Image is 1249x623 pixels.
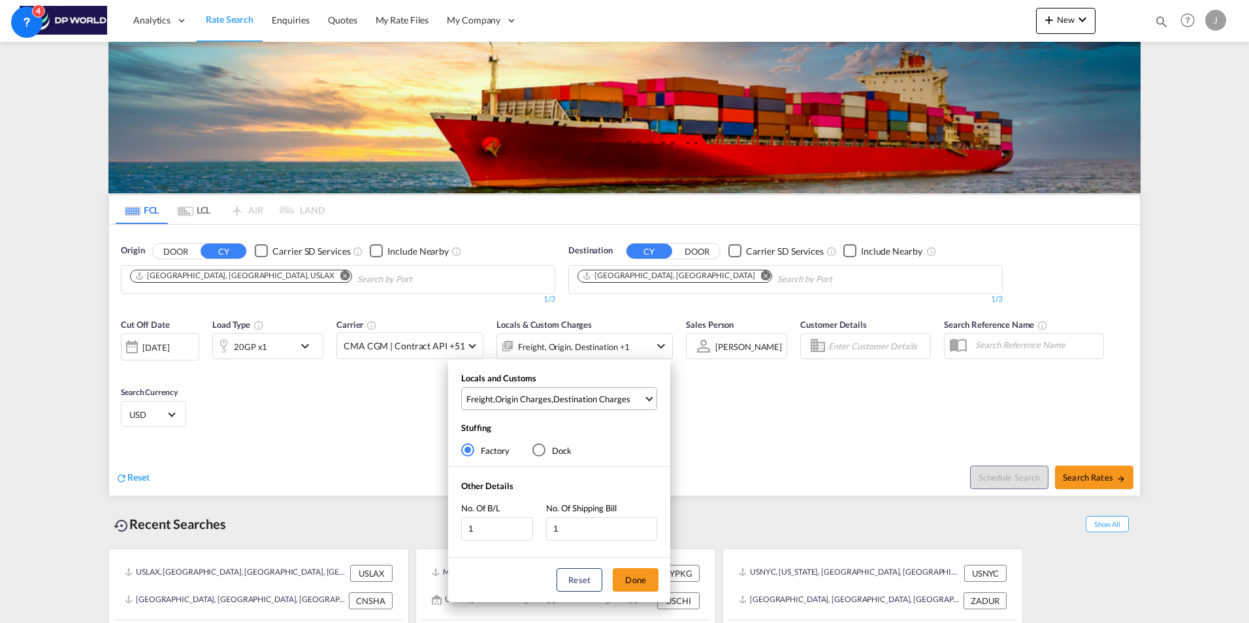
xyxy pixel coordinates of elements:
md-radio-button: Dock [532,444,572,457]
button: Done [613,568,658,592]
input: No. Of Shipping Bill [546,517,657,541]
input: No. Of B/L [461,517,533,541]
span: Locals and Customs [461,373,536,383]
div: Origin Charges [495,393,551,405]
md-select: Select Locals and Customs: Freight, Origin Charges, Destination Charges [461,387,657,410]
span: Other Details [461,481,513,491]
span: No. Of Shipping Bill [546,503,617,513]
span: Stuffing [461,423,491,433]
md-radio-button: Factory [461,444,510,457]
div: Freight [466,393,493,405]
span: , , [466,393,643,405]
button: Reset [557,568,602,592]
span: No. Of B/L [461,503,500,513]
div: Destination Charges [553,393,630,405]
